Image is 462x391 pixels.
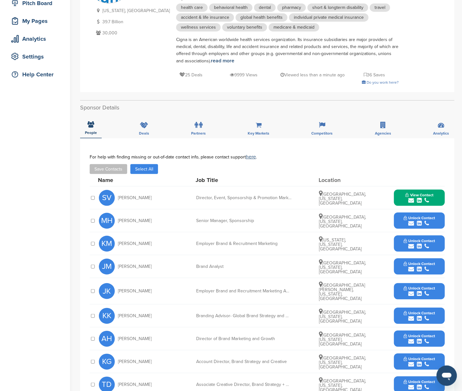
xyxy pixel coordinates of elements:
[10,15,64,27] div: My Pages
[10,33,64,45] div: Analytics
[364,71,385,79] p: 36 Saves
[176,13,234,22] span: accident & life insurance
[196,219,292,223] div: Senior Manager, Sponsorship
[176,3,208,12] span: health care
[196,264,292,269] div: Brand Analyst
[99,190,115,206] span: SV
[99,331,115,347] span: AH
[99,259,115,275] span: JM
[6,49,64,64] a: Settings
[222,23,267,31] span: voluntary benefits
[289,13,369,22] span: individual private medical insurance
[396,211,443,230] button: Unlock Contact
[90,164,127,174] button: Save Contacts
[196,360,292,364] div: Account Director, Brand Strategy and Creative
[370,3,390,12] span: travel
[6,31,64,46] a: Analytics
[396,329,443,348] button: Unlock Contact
[196,337,292,341] div: Director of Brand Marketing and Growth
[94,29,170,37] p: 30,000
[118,337,152,341] span: [PERSON_NAME]
[6,67,64,82] a: Help Center
[396,282,443,301] button: Unlock Contact
[319,355,366,370] span: [GEOGRAPHIC_DATA], [US_STATE], [GEOGRAPHIC_DATA]
[191,131,206,135] span: Partners
[209,3,252,12] span: behavioral health
[433,131,449,135] span: Analytics
[269,23,319,31] span: medicare & medicaid
[196,289,292,293] div: Employer Brand and Recruitment Marketing Advisor
[196,196,292,200] div: Director, Event, Sponsorship & Promotion Marketing
[179,71,203,79] p: 25 Deals
[99,236,115,252] span: KM
[196,241,292,246] div: Employer Brand & Recruitment Marketing
[196,314,292,318] div: Branding Advisor- Global Brand Strategy and Governance
[319,332,366,347] span: [GEOGRAPHIC_DATA], [US_STATE], [GEOGRAPHIC_DATA]
[277,3,306,12] span: pharmacy
[319,260,366,275] span: [GEOGRAPHIC_DATA], [US_STATE], [GEOGRAPHIC_DATA]
[437,366,457,386] iframe: Button to launch messaging window
[307,3,368,12] span: short & longterm disability
[211,58,234,64] a: read more
[248,131,269,135] span: Key Markets
[405,193,433,197] span: View Contact
[319,237,362,252] span: [US_STATE], [US_STATE], [GEOGRAPHIC_DATA]
[404,311,435,315] span: Unlock Contact
[99,213,115,229] span: MH
[404,286,435,290] span: Unlock Contact
[396,352,443,371] button: Unlock Contact
[118,314,152,318] span: [PERSON_NAME]
[118,241,152,246] span: [PERSON_NAME]
[230,71,258,79] p: 9999 Views
[10,69,64,80] div: Help Center
[396,306,443,325] button: Unlock Contact
[90,154,445,159] div: For help with finding missing or out-of-date contact info, please contact support .
[246,154,256,160] a: here
[85,131,97,135] span: People
[236,13,287,22] span: global health benefits
[118,219,152,223] span: [PERSON_NAME]
[118,289,152,293] span: [PERSON_NAME]
[196,382,292,387] div: Associate Creative Director, Brand Strategy + Creative
[398,188,441,207] button: View Contact
[281,71,345,79] p: Viewed less than a minute ago
[176,23,221,31] span: wellness services
[118,264,152,269] span: [PERSON_NAME]
[362,80,399,85] a: Do you work here?
[396,257,443,276] button: Unlock Contact
[319,177,366,183] div: Location
[139,131,149,135] span: Deals
[99,354,115,370] span: KG
[312,131,333,135] span: Competitors
[10,51,64,62] div: Settings
[99,308,115,324] span: KK
[94,18,170,26] p: 39.7 Billion
[319,283,365,301] span: [GEOGRAPHIC_DATA][PERSON_NAME], [US_STATE], [GEOGRAPHIC_DATA]
[404,380,435,384] span: Unlock Contact
[254,3,276,12] span: dental
[80,103,454,112] h2: Sponsor Details
[118,382,152,387] span: [PERSON_NAME]
[404,216,435,220] span: Unlock Contact
[196,177,291,183] div: Job Title
[404,357,435,361] span: Unlock Contact
[404,239,435,243] span: Unlock Contact
[319,192,366,206] span: [GEOGRAPHIC_DATA], [US_STATE], [GEOGRAPHIC_DATA]
[176,36,399,65] div: Cigna is an American worldwide health services organization. Its insurance subsidiaries are major...
[375,131,391,135] span: Agencies
[6,14,64,28] a: My Pages
[319,310,366,324] span: [GEOGRAPHIC_DATA], [US_STATE], [GEOGRAPHIC_DATA]
[404,334,435,338] span: Unlock Contact
[118,360,152,364] span: [PERSON_NAME]
[94,7,170,15] p: [US_STATE], [GEOGRAPHIC_DATA]
[404,262,435,266] span: Unlock Contact
[99,283,115,299] span: JK
[130,164,158,174] button: Select All
[396,234,443,253] button: Unlock Contact
[118,196,152,200] span: [PERSON_NAME]
[98,177,168,183] div: Name
[319,214,366,229] span: [GEOGRAPHIC_DATA], [US_STATE], [GEOGRAPHIC_DATA]
[367,80,399,85] span: Do you work here?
